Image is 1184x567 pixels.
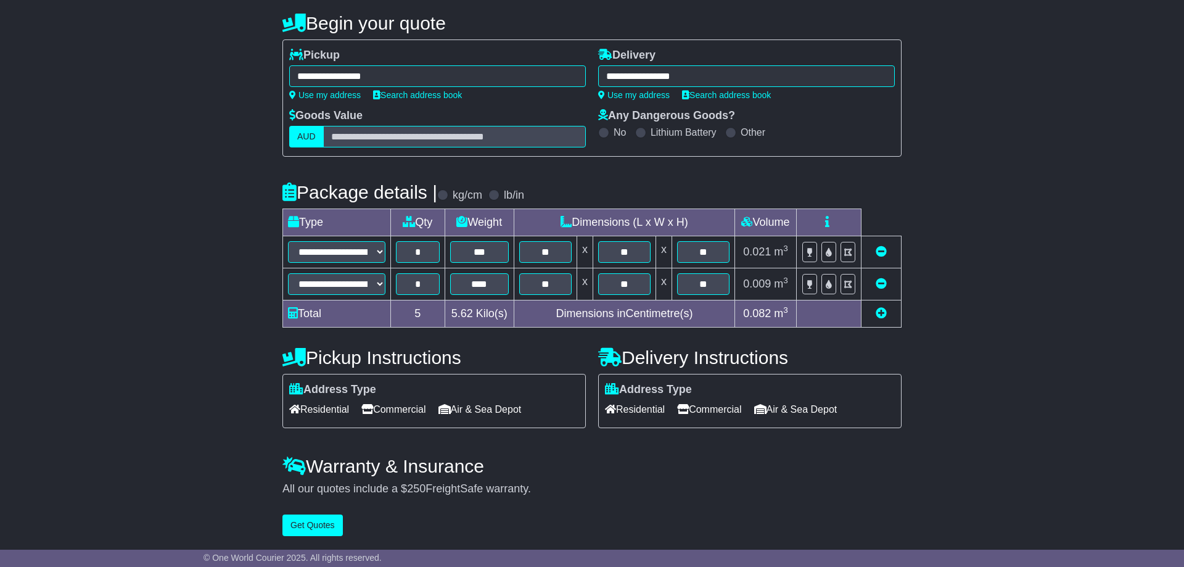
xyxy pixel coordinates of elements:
[774,278,788,290] span: m
[605,400,665,419] span: Residential
[598,347,902,368] h4: Delivery Instructions
[203,553,382,563] span: © One World Courier 2025. All rights reserved.
[656,268,672,300] td: x
[282,482,902,496] div: All our quotes include a $ FreightSafe warranty.
[390,300,445,328] td: 5
[282,515,343,536] button: Get Quotes
[373,90,462,100] a: Search address book
[514,300,735,328] td: Dimensions in Centimetre(s)
[453,189,482,202] label: kg/cm
[598,49,656,62] label: Delivery
[390,209,445,236] td: Qty
[289,383,376,397] label: Address Type
[438,400,522,419] span: Air & Sea Depot
[577,236,593,268] td: x
[783,305,788,315] sup: 3
[598,90,670,100] a: Use my address
[514,209,735,236] td: Dimensions (L x W x H)
[282,182,437,202] h4: Package details |
[577,268,593,300] td: x
[451,307,473,320] span: 5.62
[282,347,586,368] h4: Pickup Instructions
[876,278,887,290] a: Remove this item
[774,307,788,320] span: m
[283,209,391,236] td: Type
[282,456,902,476] h4: Warranty & Insurance
[783,244,788,253] sup: 3
[361,400,425,419] span: Commercial
[734,209,796,236] td: Volume
[876,246,887,258] a: Remove this item
[614,126,626,138] label: No
[741,126,765,138] label: Other
[651,126,717,138] label: Lithium Battery
[783,276,788,285] sup: 3
[504,189,524,202] label: lb/in
[283,300,391,328] td: Total
[656,236,672,268] td: x
[289,400,349,419] span: Residential
[743,307,771,320] span: 0.082
[598,109,735,123] label: Any Dangerous Goods?
[289,90,361,100] a: Use my address
[407,482,425,495] span: 250
[289,49,340,62] label: Pickup
[677,400,741,419] span: Commercial
[445,300,514,328] td: Kilo(s)
[289,126,324,147] label: AUD
[743,246,771,258] span: 0.021
[605,383,692,397] label: Address Type
[289,109,363,123] label: Goods Value
[774,246,788,258] span: m
[743,278,771,290] span: 0.009
[282,13,902,33] h4: Begin your quote
[682,90,771,100] a: Search address book
[445,209,514,236] td: Weight
[754,400,837,419] span: Air & Sea Depot
[876,307,887,320] a: Add new item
